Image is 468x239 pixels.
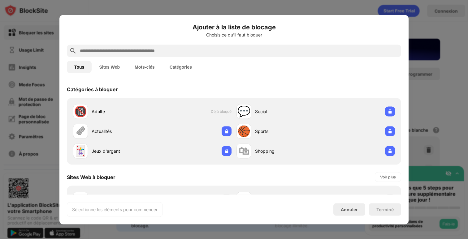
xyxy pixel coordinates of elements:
button: Sites Web [92,61,127,73]
button: Tous [67,61,92,73]
div: Actualités [92,128,152,134]
div: Sports [255,128,316,134]
h6: Ajouter à la liste de blocage [67,22,401,32]
div: Social [255,108,316,115]
div: Jeux d'argent [92,148,152,154]
div: Voir plus [380,174,396,180]
div: Choisis ce qu'il faut bloquer [67,32,401,37]
div: Sites Web à bloquer [67,174,115,180]
div: Shopping [255,148,316,154]
div: Annuler [341,207,358,212]
div: 🏀 [237,125,250,138]
div: Sélectionne les éléments pour commencer [72,206,158,212]
button: Mots-clés [127,61,162,73]
img: search.svg [69,47,77,54]
div: 🔞 [74,105,87,118]
div: 🗞 [75,125,86,138]
div: Catégories à bloquer [67,86,118,92]
div: 🛍 [239,145,249,157]
div: 🃏 [74,145,87,157]
div: 💬 [237,105,250,118]
div: Adulte [92,108,152,115]
span: Déjà bloqué [211,109,232,114]
button: Catégories [162,61,199,73]
div: Terminé [376,207,394,212]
